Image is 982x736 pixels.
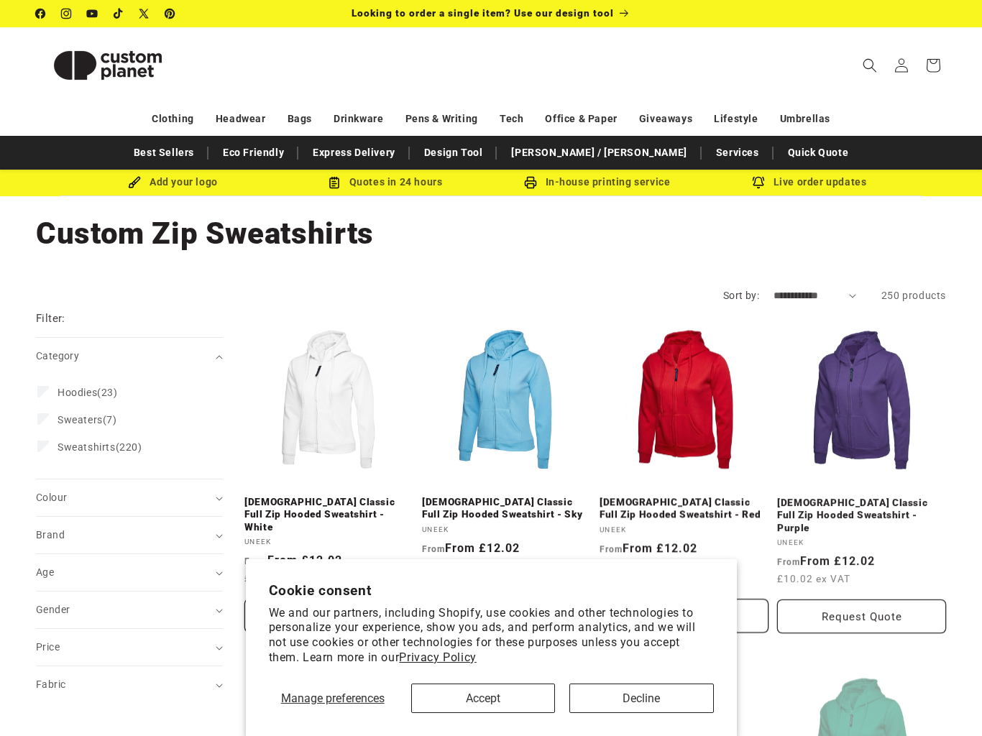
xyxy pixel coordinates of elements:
button: Decline [569,684,713,713]
div: In-house printing service [491,173,703,191]
a: [DEMOGRAPHIC_DATA] Classic Full Zip Hooded Sweatshirt - Purple [777,496,946,534]
span: Sweatshirts [58,441,116,453]
a: Eco Friendly [216,140,291,165]
summary: Price [36,629,223,666]
span: 250 products [881,290,946,301]
summary: Brand (0 selected) [36,517,223,553]
span: Brand [36,529,65,540]
button: Request Quote [244,599,413,632]
img: Order updates [752,176,765,189]
span: Gender [36,604,70,615]
button: Manage preferences [269,684,397,713]
a: Bags [288,106,312,132]
h2: Filter: [36,310,65,327]
label: Sort by: [723,290,759,301]
span: (7) [58,413,117,426]
a: Pens & Writing [405,106,478,132]
a: Custom Planet [31,27,185,103]
span: (23) [58,386,118,399]
a: [DEMOGRAPHIC_DATA] Classic Full Zip Hooded Sweatshirt - Sky [422,496,591,521]
a: Design Tool [417,140,490,165]
a: [DEMOGRAPHIC_DATA] Classic Full Zip Hooded Sweatshirt - White [244,496,413,534]
button: Request Quote [777,599,946,632]
a: Tech [500,106,523,132]
p: We and our partners, including Shopify, use cookies and other technologies to personalize your ex... [269,606,714,666]
span: Price [36,641,60,653]
a: Services [709,140,766,165]
a: Lifestyle [714,106,758,132]
a: Best Sellers [127,140,201,165]
img: In-house printing [524,176,537,189]
img: Order Updates Icon [328,176,341,189]
span: Fabric [36,678,65,690]
a: Headwear [216,106,266,132]
a: Office & Paper [545,106,617,132]
summary: Age (0 selected) [36,554,223,591]
span: Colour [36,492,67,503]
summary: Colour (0 selected) [36,479,223,516]
a: Clothing [152,106,194,132]
span: Manage preferences [281,691,385,705]
a: Drinkware [334,106,383,132]
h1: Custom Zip Sweatshirts [36,214,946,253]
a: Privacy Policy [399,650,476,664]
div: Add your logo [67,173,279,191]
a: Giveaways [639,106,692,132]
span: Hoodies [58,387,97,398]
a: Umbrellas [780,106,830,132]
button: Accept [411,684,555,713]
span: Looking to order a single item? Use our design tool [352,7,614,19]
iframe: Chat Widget [910,667,982,736]
span: (220) [58,441,142,454]
span: Sweaters [58,414,103,425]
img: Custom Planet [36,33,180,98]
div: Quotes in 24 hours [279,173,491,191]
div: Live order updates [703,173,915,191]
a: Quick Quote [781,140,856,165]
a: [DEMOGRAPHIC_DATA] Classic Full Zip Hooded Sweatshirt - Red [600,496,768,521]
summary: Gender (0 selected) [36,592,223,628]
summary: Fabric (0 selected) [36,666,223,703]
img: Brush Icon [128,176,141,189]
summary: Search [854,50,886,81]
span: Category [36,350,79,362]
summary: Category (0 selected) [36,338,223,374]
a: [PERSON_NAME] / [PERSON_NAME] [504,140,694,165]
a: Express Delivery [306,140,403,165]
span: Age [36,566,54,578]
h2: Cookie consent [269,582,714,599]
